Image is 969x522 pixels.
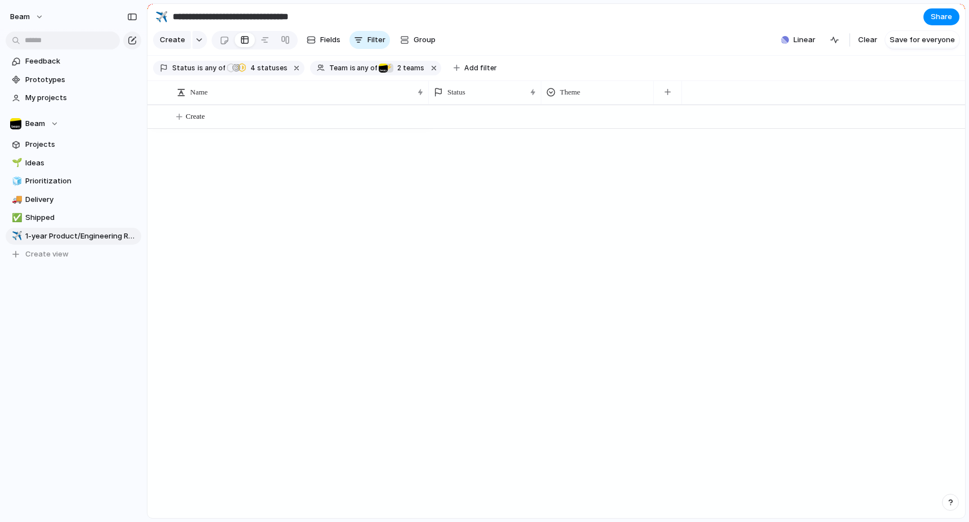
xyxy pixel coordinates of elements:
[356,63,378,73] span: any of
[195,62,227,74] button: isany of
[349,31,390,49] button: Filter
[10,231,21,242] button: ✈️
[247,63,288,73] span: statuses
[25,92,137,103] span: My projects
[367,34,385,46] span: Filter
[25,249,69,260] span: Create view
[320,34,340,46] span: Fields
[247,64,257,72] span: 4
[25,74,137,85] span: Prototypes
[6,71,141,88] a: Prototypes
[10,212,21,223] button: ✅
[172,63,195,73] span: Status
[12,156,20,169] div: 🌱
[12,211,20,224] div: ✅
[793,34,815,46] span: Linear
[155,9,168,24] div: ✈️
[198,63,203,73] span: is
[350,63,356,73] span: is
[12,193,20,206] div: 🚚
[329,63,348,73] span: Team
[25,194,137,205] span: Delivery
[10,194,21,205] button: 🚚
[854,31,882,49] button: Clear
[160,34,185,46] span: Create
[6,136,141,153] a: Projects
[6,115,141,132] button: Beam
[447,60,504,76] button: Add filter
[152,8,171,26] button: ✈️
[153,31,191,49] button: Create
[25,139,137,150] span: Projects
[414,34,436,46] span: Group
[203,63,225,73] span: any of
[931,11,952,22] span: Share
[25,175,137,187] span: Prioritization
[394,64,403,72] span: 2
[302,31,345,49] button: Fields
[6,53,141,70] a: Feedback
[923,8,959,25] button: Share
[885,31,959,49] button: Save for everyone
[378,62,427,74] button: ⚡2 teams
[10,11,30,22] span: Beam
[464,63,497,73] span: Add filter
[226,62,290,74] button: 4 statuses
[6,228,141,245] a: ✈️1-year Product/Engineering Roadmap
[25,212,137,223] span: Shipped
[12,175,20,188] div: 🧊
[890,34,955,46] span: Save for everyone
[777,31,820,48] button: Linear
[858,34,877,46] span: Clear
[6,209,141,226] a: ✅Shipped
[560,87,580,98] span: Theme
[10,175,21,187] button: 🧊
[394,63,424,73] span: teams
[394,31,441,49] button: Group
[348,62,380,74] button: isany of
[10,157,21,169] button: 🌱
[6,173,141,190] a: 🧊Prioritization
[25,118,45,129] span: Beam
[12,229,20,242] div: ✈️
[186,111,205,122] span: Create
[25,56,137,67] span: Feedback
[5,8,50,26] button: Beam
[6,155,141,172] a: 🌱Ideas
[25,157,137,169] span: Ideas
[447,87,465,98] span: Status
[6,89,141,106] a: My projects
[25,231,137,242] span: 1-year Product/Engineering Roadmap
[190,87,208,98] span: Name
[384,64,393,73] div: ⚡
[6,191,141,208] a: 🚚Delivery
[6,246,141,263] button: Create view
